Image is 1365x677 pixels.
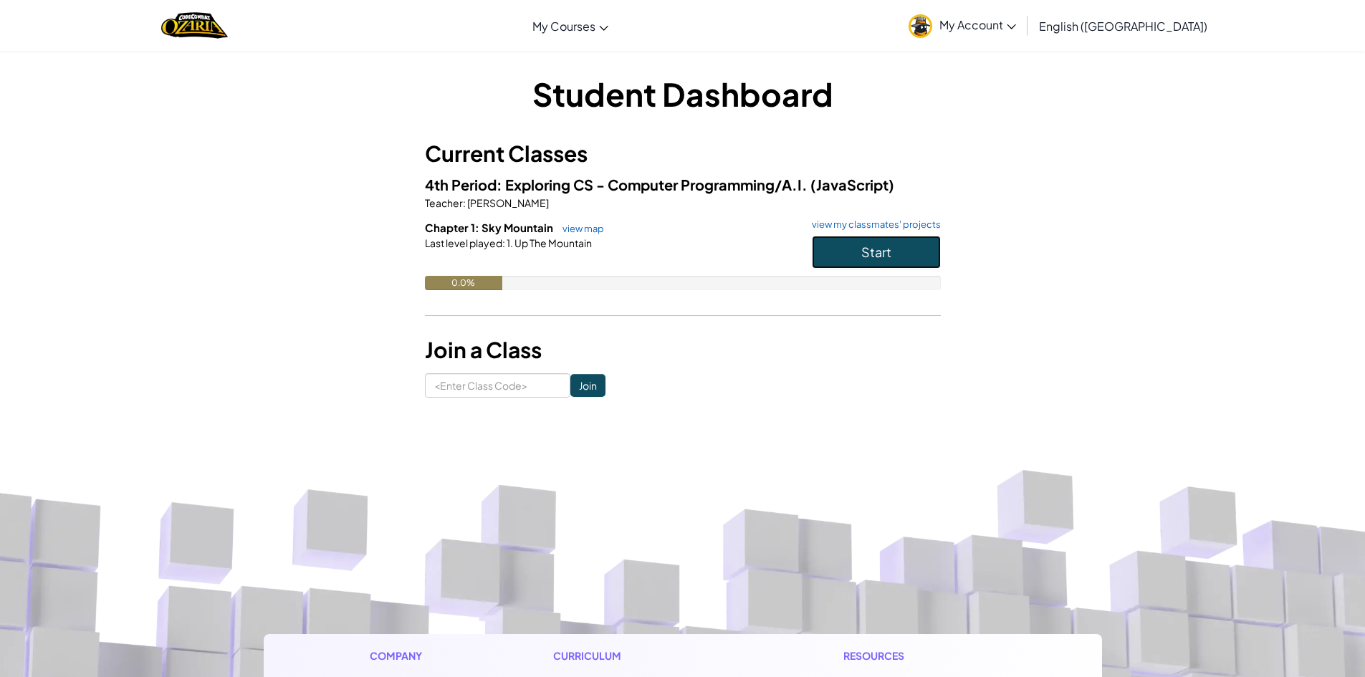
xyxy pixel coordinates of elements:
[505,236,513,249] span: 1.
[843,648,996,663] h1: Resources
[909,14,932,38] img: avatar
[425,373,570,398] input: <Enter Class Code>
[812,236,941,269] button: Start
[425,276,502,290] div: 0.0%
[425,138,941,170] h3: Current Classes
[425,196,463,209] span: Teacher
[1039,19,1207,34] span: English ([GEOGRAPHIC_DATA])
[525,6,616,45] a: My Courses
[901,3,1023,48] a: My Account
[425,221,555,234] span: Chapter 1: Sky Mountain
[532,19,595,34] span: My Courses
[425,334,941,366] h3: Join a Class
[425,176,810,193] span: 4th Period: Exploring CS - Computer Programming/A.I.
[466,196,549,209] span: [PERSON_NAME]
[1032,6,1215,45] a: English ([GEOGRAPHIC_DATA])
[553,648,727,663] h1: Curriculum
[463,196,466,209] span: :
[513,236,592,249] span: Up The Mountain
[810,176,894,193] span: (JavaScript)
[370,648,436,663] h1: Company
[425,72,941,116] h1: Student Dashboard
[425,236,502,249] span: Last level played
[805,220,941,229] a: view my classmates' projects
[161,11,228,40] a: Ozaria by CodeCombat logo
[502,236,505,249] span: :
[939,17,1016,32] span: My Account
[570,374,605,397] input: Join
[861,244,891,260] span: Start
[555,223,604,234] a: view map
[161,11,228,40] img: Home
